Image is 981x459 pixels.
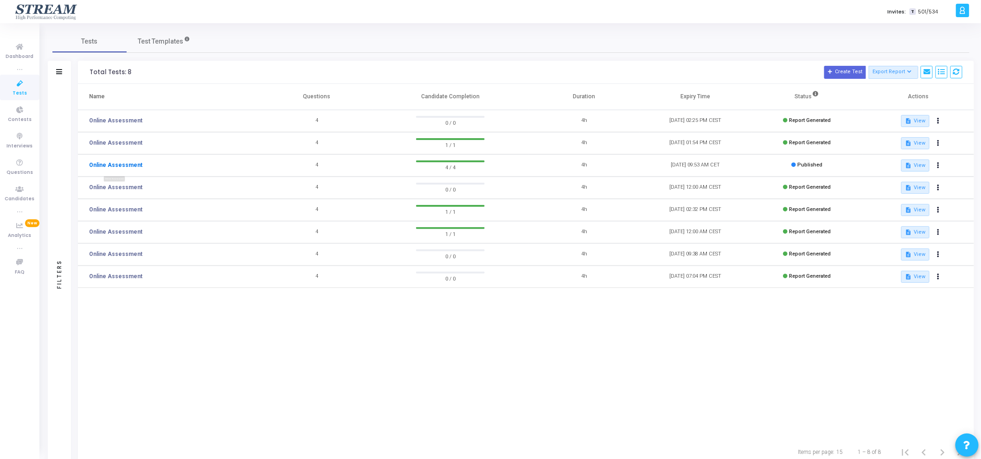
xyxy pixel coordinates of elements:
div: 1 – 8 of 8 [858,448,881,456]
td: 4 [261,266,372,288]
td: 4 [261,177,372,199]
th: Expiry Time [640,84,751,110]
label: Invites: [887,8,906,16]
span: Questions [6,169,33,177]
button: Create Test [824,66,866,79]
span: T [910,8,916,15]
span: 0 / 0 [416,185,485,194]
td: 4 [261,110,372,132]
span: 1 / 1 [416,229,485,238]
span: New [25,219,39,227]
button: Export Report [869,66,918,79]
a: Online Assessment [89,272,142,280]
span: Analytics [8,232,32,240]
span: Tests [82,37,98,46]
a: Online Assessment [89,205,142,214]
img: logo [14,2,79,21]
td: 4h [529,110,640,132]
div: 15 [836,448,843,456]
span: 501/534 [918,8,938,16]
th: Duration [529,84,640,110]
div: Filters [55,223,64,325]
td: [DATE] 12:00 AM CEST [640,221,751,243]
span: Contests [8,116,32,124]
td: 4 [261,243,372,266]
td: 4h [529,243,640,266]
td: 4h [529,154,640,177]
th: Name [78,84,261,110]
td: [DATE] 02:32 PM CEST [640,199,751,221]
td: 4h [529,177,640,199]
a: Online Assessment [89,250,142,258]
td: 4 [261,154,372,177]
td: 4 [261,221,372,243]
div: Total Tests: 8 [90,69,131,76]
span: Test Templates [138,37,183,46]
a: Online Assessment [89,116,142,125]
td: [DATE] 12:00 AM CEST [640,177,751,199]
div: Items per page: [798,448,834,456]
span: Dashboard [6,53,34,61]
th: Questions [261,84,372,110]
span: 4 / 4 [416,162,485,172]
td: 4h [529,132,640,154]
td: 4 [261,199,372,221]
a: Online Assessment [89,228,142,236]
span: FAQ [15,268,25,276]
td: [DATE] 07:04 PM CEST [640,266,751,288]
td: 4h [529,266,640,288]
th: Status [751,84,863,110]
td: 4 [261,132,372,154]
span: 0 / 0 [416,118,485,127]
span: 0 / 0 [416,251,485,261]
a: Online Assessment [89,161,142,169]
a: Online Assessment [89,139,142,147]
td: 4h [529,199,640,221]
span: 1 / 1 [416,207,485,216]
span: 0 / 0 [416,274,485,283]
span: 1 / 1 [416,140,485,149]
td: [DATE] 09:38 AM CEST [640,243,751,266]
iframe: Chat [781,76,976,410]
td: [DATE] 02:25 PM CEST [640,110,751,132]
td: 4h [529,221,640,243]
td: [DATE] 09:53 AM CET [640,154,751,177]
span: Interviews [7,142,33,150]
th: Candidate Completion [372,84,529,110]
span: Tests [13,89,27,97]
td: [DATE] 01:54 PM CEST [640,132,751,154]
span: Candidates [5,195,35,203]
